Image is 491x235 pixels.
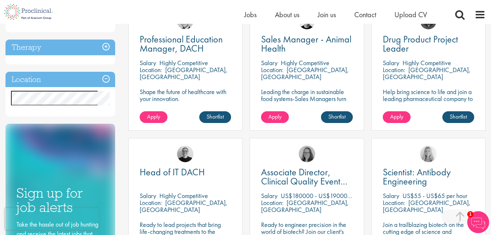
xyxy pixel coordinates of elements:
span: Salary [261,191,277,200]
h3: Sign up for job alerts [16,186,104,214]
p: [GEOGRAPHIC_DATA], [GEOGRAPHIC_DATA] [383,66,471,81]
p: Highly Competitive [159,191,208,200]
span: Location: [383,198,405,207]
p: US$55 - US$65 per hour [403,191,467,200]
a: Apply [140,111,167,123]
span: Salary [261,59,277,67]
a: Professional Education Manager, DACH [140,35,231,53]
p: Highly Competitive [403,59,451,67]
h3: Therapy [5,40,115,55]
p: [GEOGRAPHIC_DATA], [GEOGRAPHIC_DATA] [261,198,349,214]
img: Emma Pretorious [177,146,193,162]
span: Apply [147,113,160,120]
a: Scientist: Antibody Engineering [383,168,474,186]
span: Salary [140,191,156,200]
span: Location: [140,198,162,207]
p: [GEOGRAPHIC_DATA], [GEOGRAPHIC_DATA] [140,198,227,214]
span: 1 [467,211,473,217]
img: Chatbot [467,211,489,233]
a: Contact [354,10,376,19]
a: Sales Manager - Animal Health [261,35,352,53]
span: Location: [261,198,283,207]
p: Highly Competitive [281,59,329,67]
span: Head of IT DACH [140,166,205,178]
p: [GEOGRAPHIC_DATA], [GEOGRAPHIC_DATA] [140,66,227,81]
a: Associate Director, Clinical Quality Event Management (GCP) [261,168,352,186]
span: Associate Director, Clinical Quality Event Management (GCP) [261,166,347,197]
a: Shortlist [199,111,231,123]
iframe: reCAPTCHA [5,208,99,230]
span: Location: [261,66,283,74]
a: Apply [261,111,289,123]
span: Location: [383,66,405,74]
span: Apply [390,113,403,120]
span: Professional Education Manager, DACH [140,33,223,55]
span: Apply [268,113,282,120]
span: Salary [383,59,399,67]
span: Drug Product Project Leader [383,33,458,55]
span: Salary [383,191,399,200]
p: Shape the future of healthcare with your innovation. [140,88,231,102]
p: US$180000 - US$190000 per annum [281,191,379,200]
a: Drug Product Project Leader [383,35,474,53]
span: Salary [140,59,156,67]
p: Highly Competitive [159,59,208,67]
p: Help bring science to life and join a leading pharmaceutical company to play a key role in delive... [383,88,474,123]
img: Shannon Briggs [420,146,437,162]
a: Apply [383,111,411,123]
span: Sales Manager - Animal Health [261,33,351,55]
a: Jobs [244,10,257,19]
img: Ingrid Aymes [299,146,315,162]
span: Location: [140,66,162,74]
a: About us [275,10,299,19]
p: [GEOGRAPHIC_DATA], [GEOGRAPHIC_DATA] [383,198,471,214]
h3: Location [5,72,115,87]
p: Leading the charge in sustainable food systems-Sales Managers turn customer success into global p... [261,88,352,116]
a: Shortlist [321,111,353,123]
p: [GEOGRAPHIC_DATA], [GEOGRAPHIC_DATA] [261,66,349,81]
span: Scientist: Antibody Engineering [383,166,451,187]
a: Shortlist [442,111,474,123]
a: Join us [318,10,336,19]
a: Head of IT DACH [140,168,231,177]
a: Upload CV [394,10,427,19]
